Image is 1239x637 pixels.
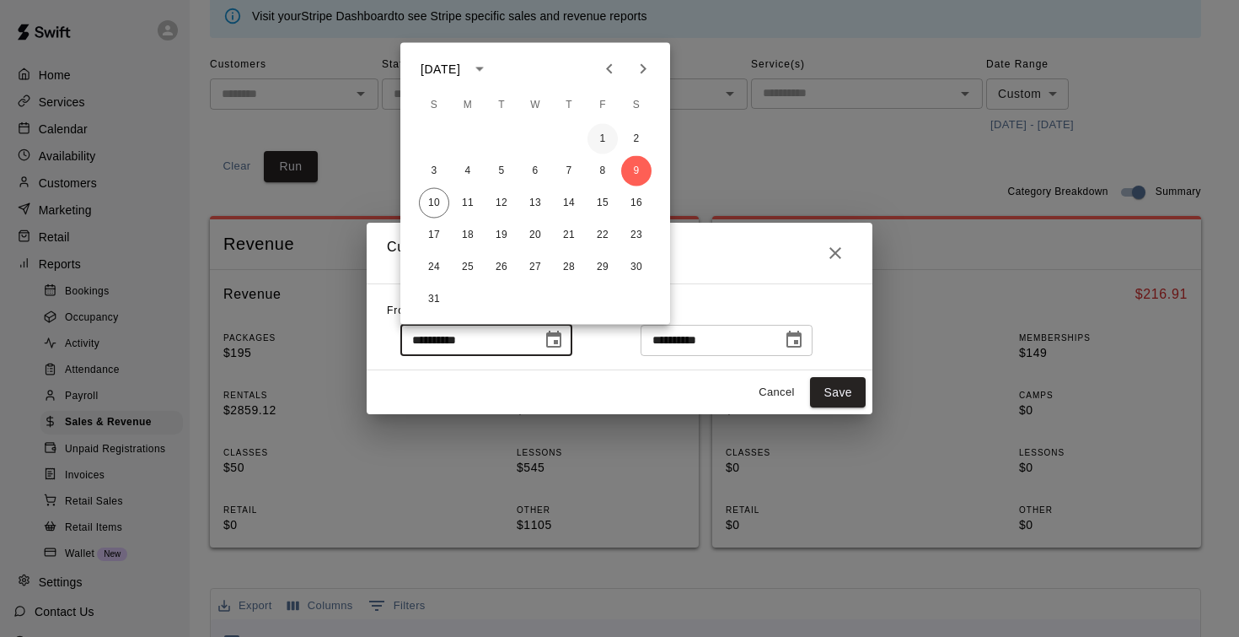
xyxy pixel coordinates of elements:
[587,124,618,154] button: 1
[520,188,550,219] button: 13
[554,220,584,251] button: 21
[520,220,550,251] button: 20
[419,89,449,122] span: Sunday
[621,156,652,186] button: 9
[554,89,584,122] span: Thursday
[621,220,652,251] button: 23
[421,60,460,78] div: [DATE]
[554,188,584,219] button: 14
[419,252,449,283] button: 24
[810,377,866,408] button: Save
[587,252,618,283] button: 29
[749,380,803,406] button: Cancel
[453,220,483,251] button: 18
[621,252,652,283] button: 30
[453,252,483,283] button: 25
[453,89,483,122] span: Monday
[554,156,584,186] button: 7
[419,156,449,186] button: 3
[537,323,571,357] button: Choose date, selected date is Aug 9, 2025
[777,323,811,357] button: Choose date, selected date is Aug 10, 2025
[621,188,652,219] button: 16
[486,188,517,219] button: 12
[621,89,652,122] span: Saturday
[554,252,584,283] button: 28
[453,156,483,186] button: 4
[367,223,872,283] h2: Custom Event Date
[520,156,550,186] button: 6
[587,156,618,186] button: 8
[520,89,550,122] span: Wednesday
[587,188,618,219] button: 15
[465,55,494,84] button: calendar view is open, switch to year view
[818,236,852,270] button: Close
[486,252,517,283] button: 26
[486,89,517,122] span: Tuesday
[621,124,652,154] button: 2
[419,188,449,219] button: 10
[626,52,660,86] button: Next month
[486,220,517,251] button: 19
[593,52,626,86] button: Previous month
[419,284,449,315] button: 31
[486,156,517,186] button: 5
[419,220,449,251] button: 17
[387,305,442,316] span: From Date
[587,220,618,251] button: 22
[453,188,483,219] button: 11
[520,252,550,283] button: 27
[587,89,618,122] span: Friday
